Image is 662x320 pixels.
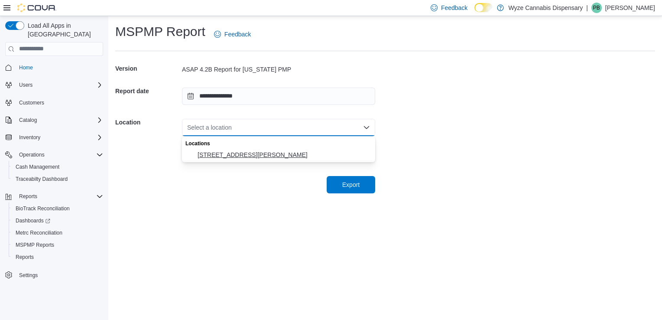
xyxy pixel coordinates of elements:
span: Reports [16,191,103,202]
button: Home [2,61,107,74]
div: Locations [182,136,375,149]
span: BioTrack Reconciliation [12,203,103,214]
button: Cash Management [9,161,107,173]
button: Export [327,176,375,193]
span: Metrc Reconciliation [16,229,62,236]
span: Operations [19,151,45,158]
span: Customers [19,99,44,106]
span: PB [593,3,600,13]
a: Reports [12,252,37,262]
a: Cash Management [12,162,63,172]
span: Customers [16,97,103,108]
a: Settings [16,270,41,281]
span: Reports [12,252,103,262]
input: Dark Mode [474,3,493,12]
button: Users [16,80,36,90]
h5: Report date [115,82,180,100]
a: Customers [16,98,48,108]
a: Home [16,62,36,73]
span: Reports [19,193,37,200]
img: Cova [17,3,56,12]
p: | [586,3,588,13]
span: Traceabilty Dashboard [16,176,68,183]
span: Metrc Reconciliation [12,228,103,238]
h5: Version [115,60,180,77]
a: Dashboards [12,216,54,226]
div: ASAP 4.2B Report for [US_STATE] PMP [182,65,375,74]
button: Reports [2,190,107,202]
h1: MSPMP Report [115,23,205,40]
span: Home [19,64,33,71]
h5: Location [115,114,180,131]
button: Catalog [2,114,107,126]
span: Traceabilty Dashboard [12,174,103,184]
button: Customers [2,96,107,109]
button: 2300 S Harper Road [182,149,375,161]
span: Catalog [16,115,103,125]
span: MSPMP Reports [12,240,103,250]
a: Traceabilty Dashboard [12,174,71,184]
a: Feedback [211,26,254,43]
button: Metrc Reconciliation [9,227,107,239]
button: Users [2,79,107,91]
span: Users [16,80,103,90]
button: Operations [2,149,107,161]
p: Wyze Cannabis Dispensary [508,3,583,13]
span: Cash Management [12,162,103,172]
span: Dashboards [16,217,50,224]
span: [STREET_ADDRESS][PERSON_NAME] [198,150,370,159]
button: Operations [16,150,48,160]
a: Metrc Reconciliation [12,228,66,238]
span: Catalog [19,117,37,124]
a: Dashboards [9,215,107,227]
a: BioTrack Reconciliation [12,203,73,214]
button: Close list of options [363,124,370,131]
button: Inventory [2,131,107,144]
span: Reports [16,254,34,261]
div: Paul Boone [591,3,602,13]
nav: Complex example [5,58,103,304]
span: Users [19,82,32,88]
span: Settings [19,272,38,279]
span: Dashboards [12,216,103,226]
input: Accessible screen reader label [187,122,188,133]
span: Operations [16,150,103,160]
button: Traceabilty Dashboard [9,173,107,185]
p: [PERSON_NAME] [605,3,655,13]
button: Reports [9,251,107,263]
button: BioTrack Reconciliation [9,202,107,215]
button: Reports [16,191,41,202]
a: MSPMP Reports [12,240,58,250]
span: Cash Management [16,163,59,170]
span: Feedback [441,3,467,12]
button: Settings [2,268,107,281]
button: Catalog [16,115,40,125]
span: Export [342,180,360,189]
span: MSPMP Reports [16,242,54,248]
input: Press the down key to open a popover containing a calendar. [182,88,375,105]
span: Settings [16,269,103,280]
button: Inventory [16,132,44,143]
span: Home [16,62,103,73]
span: Inventory [19,134,40,141]
span: Load All Apps in [GEOGRAPHIC_DATA] [24,21,103,39]
span: Feedback [224,30,251,39]
button: MSPMP Reports [9,239,107,251]
span: BioTrack Reconciliation [16,205,70,212]
div: Choose from the following options [182,136,375,161]
span: Inventory [16,132,103,143]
